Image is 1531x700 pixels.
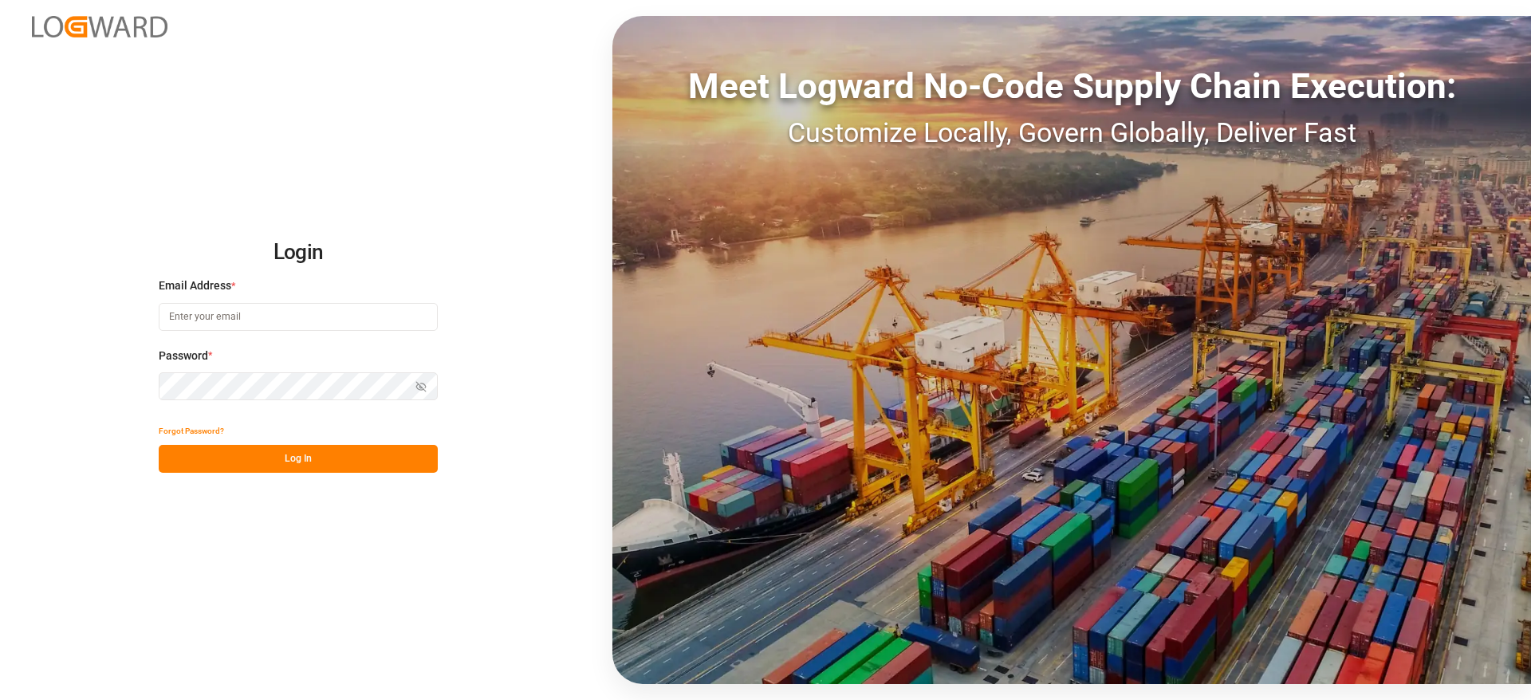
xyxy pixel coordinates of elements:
button: Forgot Password? [159,417,224,445]
h2: Login [159,227,438,278]
button: Log In [159,445,438,473]
span: Email Address [159,277,231,294]
div: Customize Locally, Govern Globally, Deliver Fast [612,112,1531,153]
input: Enter your email [159,303,438,331]
img: Logward_new_orange.png [32,16,167,37]
div: Meet Logward No-Code Supply Chain Execution: [612,60,1531,112]
span: Password [159,348,208,364]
